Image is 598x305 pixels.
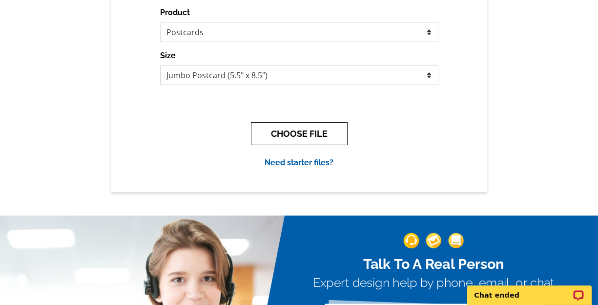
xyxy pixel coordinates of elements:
[160,7,190,19] label: Product
[251,122,348,145] button: CHOOSE FILE
[312,255,554,272] h2: Talk To A Real Person
[312,276,554,290] h3: Expert design help by phone, email, or chat
[160,50,176,62] label: Size
[461,274,598,305] iframe: LiveChat chat widget
[426,233,441,248] img: support-img-2.png
[403,233,419,248] img: support-img-1.png
[448,233,464,248] img: support-img-3_1.png
[265,158,333,167] a: Need starter files?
